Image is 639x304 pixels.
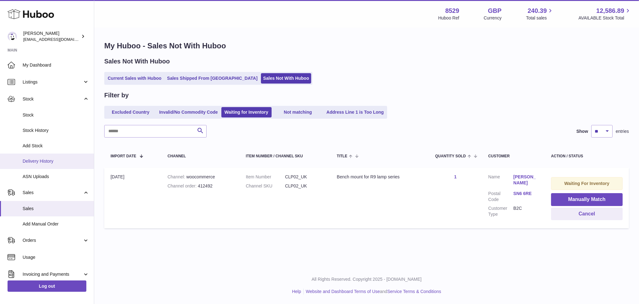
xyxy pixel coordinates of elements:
span: Listings [23,79,83,85]
div: Huboo Ref [438,15,459,21]
dt: Item Number [246,174,285,180]
div: 412492 [168,183,233,189]
span: 12,586.89 [596,7,624,15]
dd: B2C [513,205,539,217]
td: [DATE] [104,168,161,228]
span: Stock [23,112,89,118]
span: Invoicing and Payments [23,271,83,277]
dt: Customer Type [488,205,513,217]
span: My Dashboard [23,62,89,68]
span: Sales [23,190,83,196]
div: Bench mount for R9 lamp series [337,174,423,180]
a: Log out [8,280,86,292]
span: Orders [23,237,83,243]
p: All Rights Reserved. Copyright 2025 - [DOMAIN_NAME] [99,276,634,282]
li: and [304,289,441,295]
dd: CLP02_UK [285,183,324,189]
a: Not matching [273,107,323,117]
button: Cancel [551,208,623,220]
span: entries [616,128,629,134]
a: SN6 6RE [513,191,539,197]
a: Sales Shipped From [GEOGRAPHIC_DATA] [165,73,260,84]
span: Usage [23,254,89,260]
a: Excluded Country [106,107,156,117]
h2: Filter by [104,91,129,100]
dd: CLP02_UK [285,174,324,180]
dt: Channel SKU [246,183,285,189]
div: Currency [484,15,502,21]
div: woocommerce [168,174,233,180]
div: Action / Status [551,154,623,158]
strong: GBP [488,7,501,15]
a: [PERSON_NAME] [513,174,539,186]
div: Channel [168,154,233,158]
span: ASN Uploads [23,174,89,180]
dt: Postal Code [488,191,513,203]
span: Stock History [23,128,89,133]
span: Import date [111,154,136,158]
h1: My Huboo - Sales Not With Huboo [104,41,629,51]
div: Customer [488,154,539,158]
img: admin@redgrass.ch [8,32,17,41]
a: Sales Not With Huboo [261,73,311,84]
span: AVAILABLE Stock Total [578,15,631,21]
span: Add Stock [23,143,89,149]
a: Address Line 1 is Too Long [324,107,386,117]
label: Show [577,128,588,134]
a: Service Terms & Conditions [387,289,441,294]
span: 240.39 [528,7,547,15]
span: Delivery History [23,158,89,164]
dt: Name [488,174,513,187]
span: Total sales [526,15,554,21]
a: Invalid/No Commodity Code [157,107,220,117]
strong: Channel [168,174,187,179]
span: Title [337,154,347,158]
strong: Channel order [168,183,198,188]
a: Current Sales with Huboo [106,73,164,84]
strong: Waiting For Inventory [564,181,609,186]
a: 12,586.89 AVAILABLE Stock Total [578,7,631,21]
a: 240.39 Total sales [526,7,554,21]
button: Manually Match [551,193,623,206]
span: Sales [23,206,89,212]
h2: Sales Not With Huboo [104,57,170,66]
a: 1 [454,174,457,179]
strong: 8529 [445,7,459,15]
a: Help [292,289,301,294]
div: Item Number / Channel SKU [246,154,324,158]
span: [EMAIL_ADDRESS][DOMAIN_NAME] [23,37,92,42]
span: Add Manual Order [23,221,89,227]
a: Website and Dashboard Terms of Use [306,289,380,294]
a: Waiting for Inventory [221,107,272,117]
span: Quantity Sold [435,154,466,158]
span: Stock [23,96,83,102]
div: [PERSON_NAME] [23,30,80,42]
